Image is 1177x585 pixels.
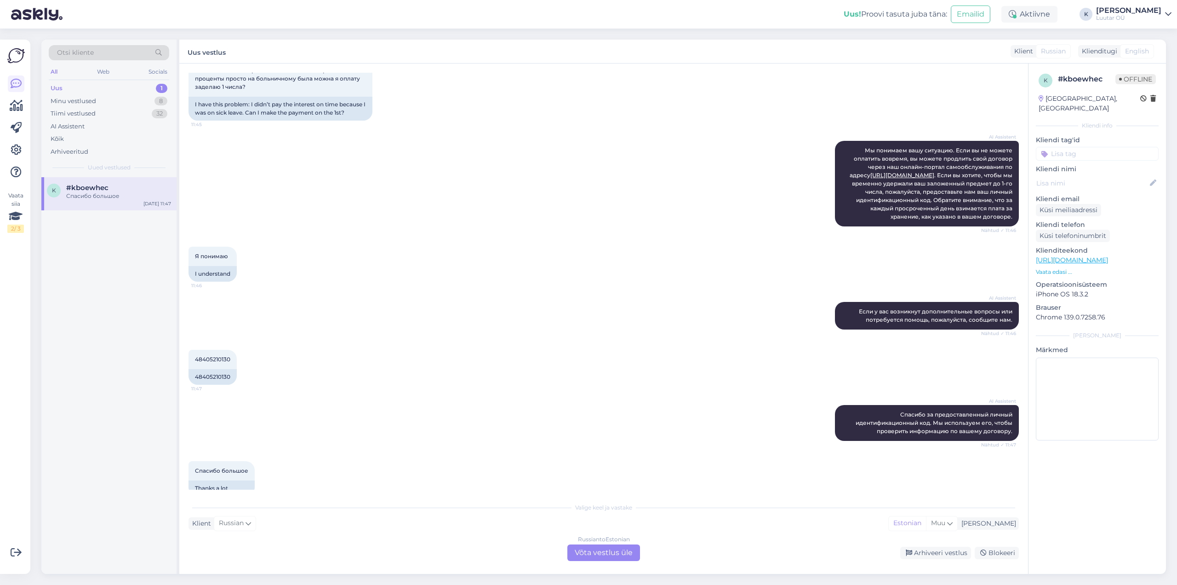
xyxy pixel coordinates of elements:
[1115,74,1156,84] span: Offline
[143,200,171,207] div: [DATE] 11:47
[1036,313,1159,322] p: Chrome 139.0.7258.76
[147,66,169,78] div: Socials
[1096,7,1161,14] div: [PERSON_NAME]
[900,547,971,559] div: Arhiveeri vestlus
[191,282,226,289] span: 11:46
[188,45,226,58] label: Uus vestlus
[51,122,85,131] div: AI Assistent
[844,10,861,18] b: Uus!
[1078,46,1117,56] div: Klienditugi
[7,191,24,233] div: Vaata siia
[152,109,167,118] div: 32
[1041,46,1066,56] span: Russian
[57,48,94,58] span: Otsi kliente
[856,411,1014,434] span: Спасибо за предоставленный личный идентификационный код. Мы используем его, чтобы проверить инфор...
[975,547,1019,559] div: Blokeeri
[1036,303,1159,313] p: Brauser
[1036,256,1108,264] a: [URL][DOMAIN_NAME]
[958,519,1016,528] div: [PERSON_NAME]
[51,134,64,144] div: Kõik
[982,295,1016,301] span: AI Assistent
[52,187,56,194] span: k
[1096,7,1171,22] a: [PERSON_NAME]Luutar OÜ
[195,356,230,363] span: 48405210130
[51,84,63,93] div: Uus
[1036,164,1159,174] p: Kliendi nimi
[191,385,226,392] span: 11:47
[189,266,237,282] div: I understand
[189,519,211,528] div: Klient
[1080,8,1092,21] div: K
[189,504,1019,512] div: Valige keel ja vastake
[7,225,24,233] div: 2 / 3
[189,97,372,121] div: I have this problem: I didn’t pay the interest on time because I was on sick leave. Can I make th...
[850,147,1014,220] span: Мы понимаем вашу ситуацию. Если вы не можете оплатить вовремя, вы можете продлить свой договор че...
[1011,46,1033,56] div: Klient
[1036,135,1159,145] p: Kliendi tag'id
[578,535,630,544] div: Russian to Estonian
[95,66,111,78] div: Web
[7,47,25,64] img: Askly Logo
[49,66,59,78] div: All
[889,516,926,530] div: Estonian
[154,97,167,106] div: 8
[1044,77,1048,84] span: k
[66,184,109,192] span: #kboewhec
[1036,204,1101,216] div: Küsi meiliaadressi
[1058,74,1115,85] div: # kboewhec
[1125,46,1149,56] span: English
[191,121,226,128] span: 11:45
[981,441,1016,448] span: Nähtud ✓ 11:47
[844,9,947,20] div: Proovi tasuta juba täna:
[859,308,1014,323] span: Если у вас возникнут дополнительные вопросы или потребуется помощь, пожалуйста, сообщите нам.
[1036,268,1159,276] p: Vaata edasi ...
[195,467,248,474] span: Спасибо большое
[982,398,1016,405] span: AI Assistent
[88,163,131,172] span: Uued vestlused
[1036,220,1159,230] p: Kliendi telefon
[51,109,96,118] div: Tiimi vestlused
[1036,230,1110,242] div: Küsi telefoninumbrit
[189,369,237,385] div: 48405210130
[1036,280,1159,290] p: Operatsioonisüsteem
[189,481,255,496] div: Thanks a lot
[1036,147,1159,161] input: Lisa tag
[195,253,228,260] span: Я понимаю
[1036,345,1159,355] p: Märkmed
[51,147,88,156] div: Arhiveeritud
[1096,14,1161,22] div: Luutar OÜ
[981,330,1016,337] span: Nähtud ✓ 11:46
[156,84,167,93] div: 1
[1036,331,1159,340] div: [PERSON_NAME]
[1039,94,1140,113] div: [GEOGRAPHIC_DATA], [GEOGRAPHIC_DATA]
[931,519,945,527] span: Muu
[1036,178,1148,188] input: Lisa nimi
[870,172,934,179] a: [URL][DOMAIN_NAME]
[1036,246,1159,255] p: Klienditeekond
[1036,290,1159,299] p: iPhone OS 18.3.2
[981,227,1016,234] span: Nähtud ✓ 11:46
[1036,194,1159,204] p: Kliendi email
[195,67,361,90] span: У меня есть такая прозба я не оплатила вовремя за проценты просто на больничному была можна я опл...
[219,518,244,528] span: Russian
[1001,6,1057,23] div: Aktiivne
[951,6,990,23] button: Emailid
[1036,122,1159,130] div: Kliendi info
[66,192,171,200] div: Спасибо большое
[982,133,1016,140] span: AI Assistent
[51,97,96,106] div: Minu vestlused
[567,544,640,561] div: Võta vestlus üle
